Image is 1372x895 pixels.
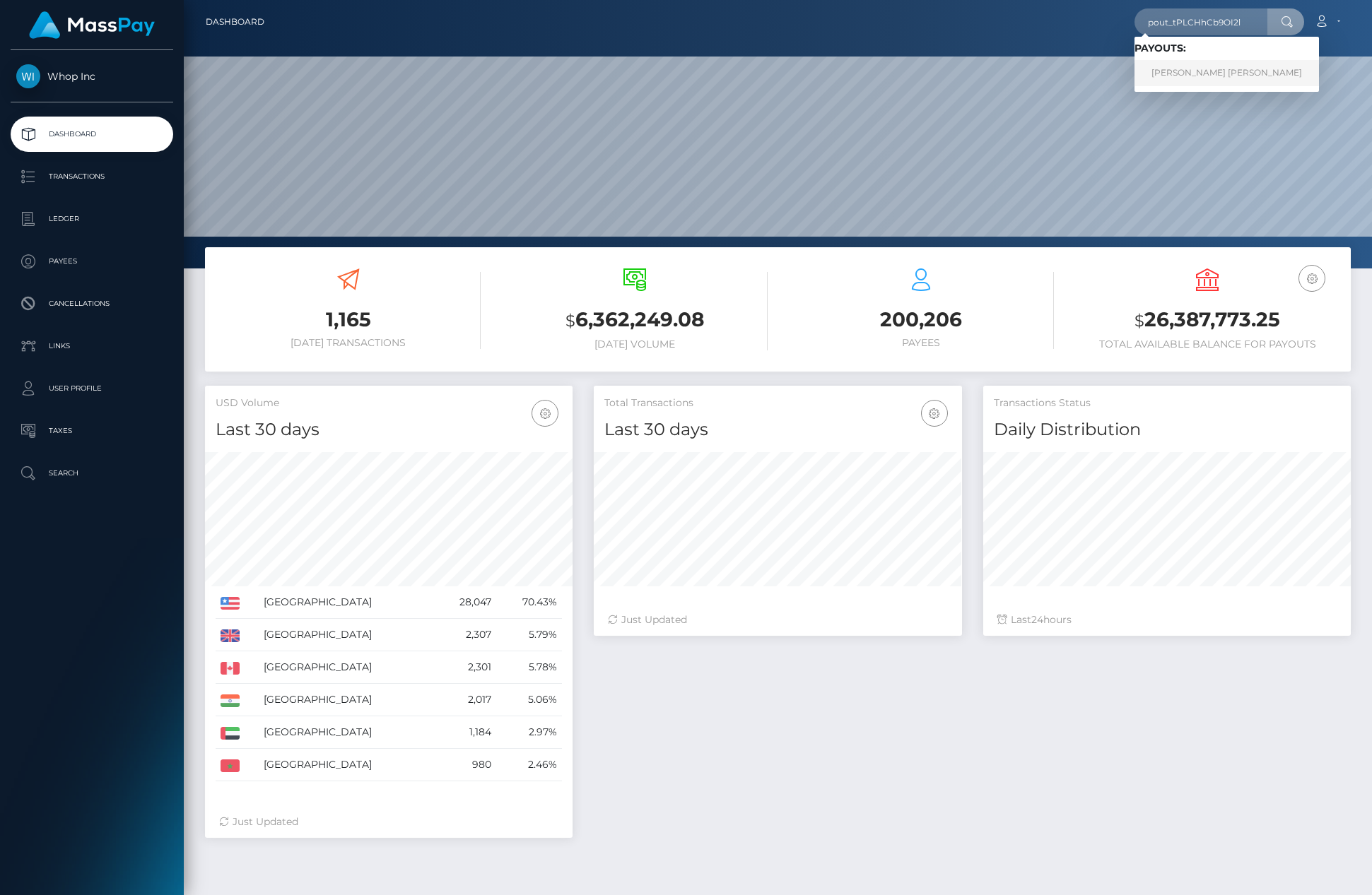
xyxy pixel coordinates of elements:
p: Links [16,336,168,357]
h3: 6,362,249.08 [502,306,767,335]
td: [GEOGRAPHIC_DATA] [259,716,434,749]
h5: Total Transactions [604,396,951,410]
a: Search [11,456,173,491]
h6: Payouts: [1134,42,1319,54]
h6: Total Available Balance for Payouts [1075,338,1340,350]
p: Cancellations [16,293,168,314]
small: $ [565,311,575,331]
h3: 1,165 [216,306,481,333]
td: 2,017 [434,684,496,716]
td: [GEOGRAPHIC_DATA] [259,619,434,651]
td: 2,301 [434,651,496,684]
h4: Daily Distribution [994,417,1340,442]
span: 24 [1031,613,1043,626]
td: [GEOGRAPHIC_DATA] [259,749,434,781]
h6: [DATE] Volume [502,338,767,350]
img: US.png [221,597,240,610]
td: [GEOGRAPHIC_DATA] [259,684,434,716]
td: 28,047 [434,586,496,619]
input: Search... [1134,8,1267,35]
p: Ledger [16,208,168,230]
td: 980 [434,749,496,781]
h4: Last 30 days [604,417,951,442]
small: $ [1134,311,1144,331]
td: 5.79% [496,619,563,651]
img: MassPay Logo [29,11,155,39]
a: Transactions [11,159,173,194]
a: Dashboard [11,117,173,152]
h6: Payees [789,337,1054,349]
td: [GEOGRAPHIC_DATA] [259,586,434,619]
p: User Profile [16,378,168,399]
span: Whop Inc [11,70,173,83]
div: Just Updated [608,612,947,627]
a: Ledger [11,201,173,237]
img: GB.png [221,629,240,642]
a: Links [11,328,173,364]
a: Dashboard [206,7,264,37]
img: MA.png [221,759,240,772]
div: Just Updated [219,814,558,829]
h5: Transactions Status [994,396,1340,410]
td: 2,307 [434,619,496,651]
img: AE.png [221,727,240,740]
p: Dashboard [16,124,168,145]
a: Taxes [11,413,173,449]
td: 5.78% [496,651,563,684]
p: Taxes [16,420,168,441]
a: Payees [11,244,173,279]
h3: 200,206 [789,306,1054,333]
a: Cancellations [11,286,173,321]
td: 1,184 [434,716,496,749]
td: [GEOGRAPHIC_DATA] [259,651,434,684]
img: IN.png [221,694,240,707]
p: Transactions [16,166,168,187]
img: Whop Inc [16,64,40,88]
h6: [DATE] Transactions [216,337,481,349]
td: 2.97% [496,716,563,749]
td: 5.06% [496,684,563,716]
a: [PERSON_NAME] [PERSON_NAME] [1134,60,1319,86]
img: CA.png [221,662,240,675]
h3: 26,387,773.25 [1075,306,1340,335]
a: User Profile [11,371,173,406]
td: 70.43% [496,586,563,619]
h4: Last 30 days [216,417,562,442]
p: Payees [16,251,168,272]
td: 2.46% [496,749,563,781]
div: Last hours [997,612,1337,627]
p: Search [16,463,168,484]
h5: USD Volume [216,396,562,410]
